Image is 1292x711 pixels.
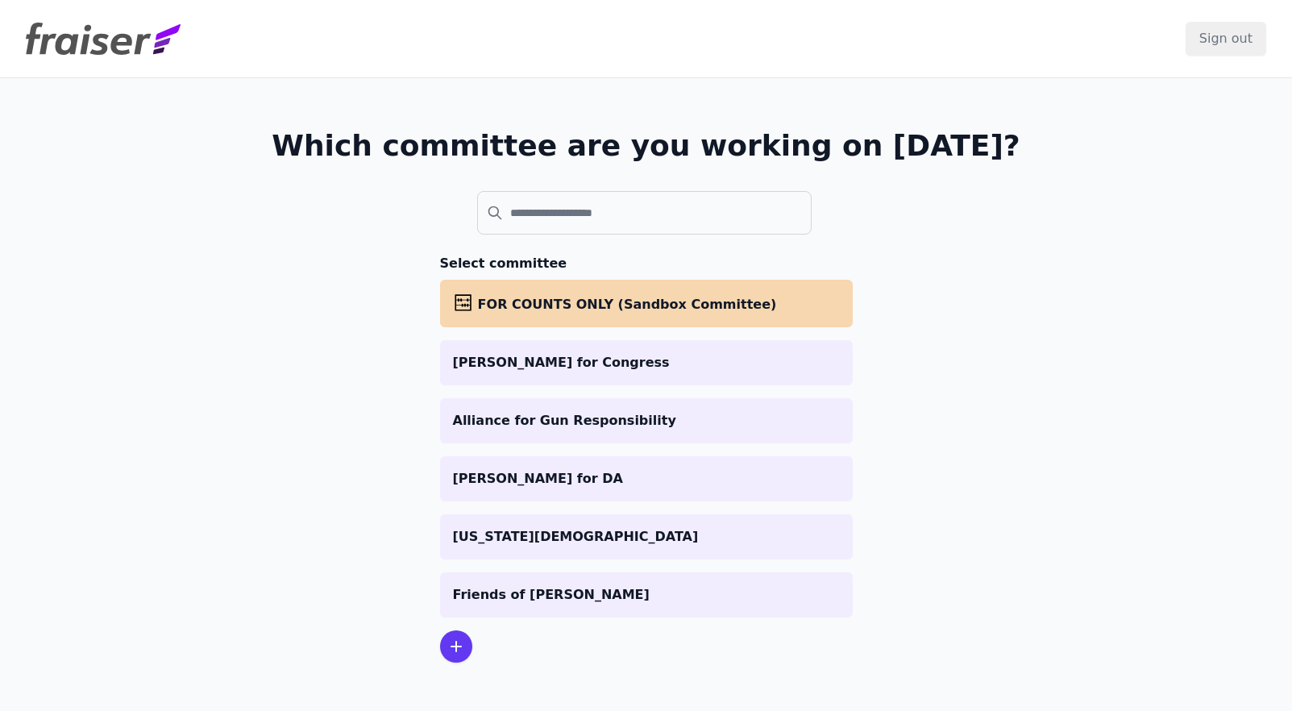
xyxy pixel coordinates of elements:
h1: Which committee are you working on [DATE]? [272,130,1020,162]
p: Friends of [PERSON_NAME] [453,585,840,605]
img: Fraiser Logo [26,23,181,55]
a: FOR COUNTS ONLY (Sandbox Committee) [440,280,853,327]
a: Friends of [PERSON_NAME] [440,572,853,617]
span: FOR COUNTS ONLY (Sandbox Committee) [478,297,777,312]
h3: Select committee [440,254,853,273]
a: [US_STATE][DEMOGRAPHIC_DATA] [440,514,853,559]
a: Alliance for Gun Responsibility [440,398,853,443]
a: [PERSON_NAME] for Congress [440,340,853,385]
p: [PERSON_NAME] for DA [453,469,840,489]
p: Alliance for Gun Responsibility [453,411,840,430]
p: [PERSON_NAME] for Congress [453,353,840,372]
p: [US_STATE][DEMOGRAPHIC_DATA] [453,527,840,547]
a: [PERSON_NAME] for DA [440,456,853,501]
input: Sign out [1186,22,1266,56]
